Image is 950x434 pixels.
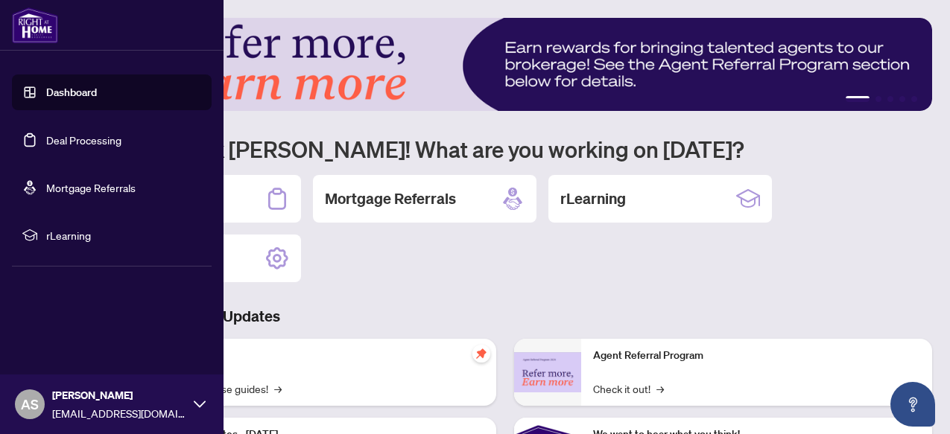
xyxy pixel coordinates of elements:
[846,96,870,102] button: 1
[156,348,484,364] p: Self-Help
[21,394,39,415] span: AS
[325,188,456,209] h2: Mortgage Referrals
[593,348,921,364] p: Agent Referral Program
[560,188,626,209] h2: rLearning
[656,380,664,397] span: →
[274,380,282,397] span: →
[911,96,917,102] button: 5
[77,135,932,163] h1: Welcome back [PERSON_NAME]! What are you working on [DATE]?
[52,405,186,421] span: [EMAIL_ADDRESS][DOMAIN_NAME]
[472,345,490,363] span: pushpin
[46,86,97,99] a: Dashboard
[593,380,664,397] a: Check it out!→
[890,382,935,427] button: Open asap
[899,96,905,102] button: 4
[12,7,58,43] img: logo
[52,387,186,403] span: [PERSON_NAME]
[514,352,581,393] img: Agent Referral Program
[77,306,932,327] h3: Brokerage & Industry Updates
[77,18,932,111] img: Slide 0
[46,181,136,194] a: Mortgage Referrals
[46,227,201,243] span: rLearning
[46,133,121,147] a: Deal Processing
[875,96,881,102] button: 2
[887,96,893,102] button: 3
